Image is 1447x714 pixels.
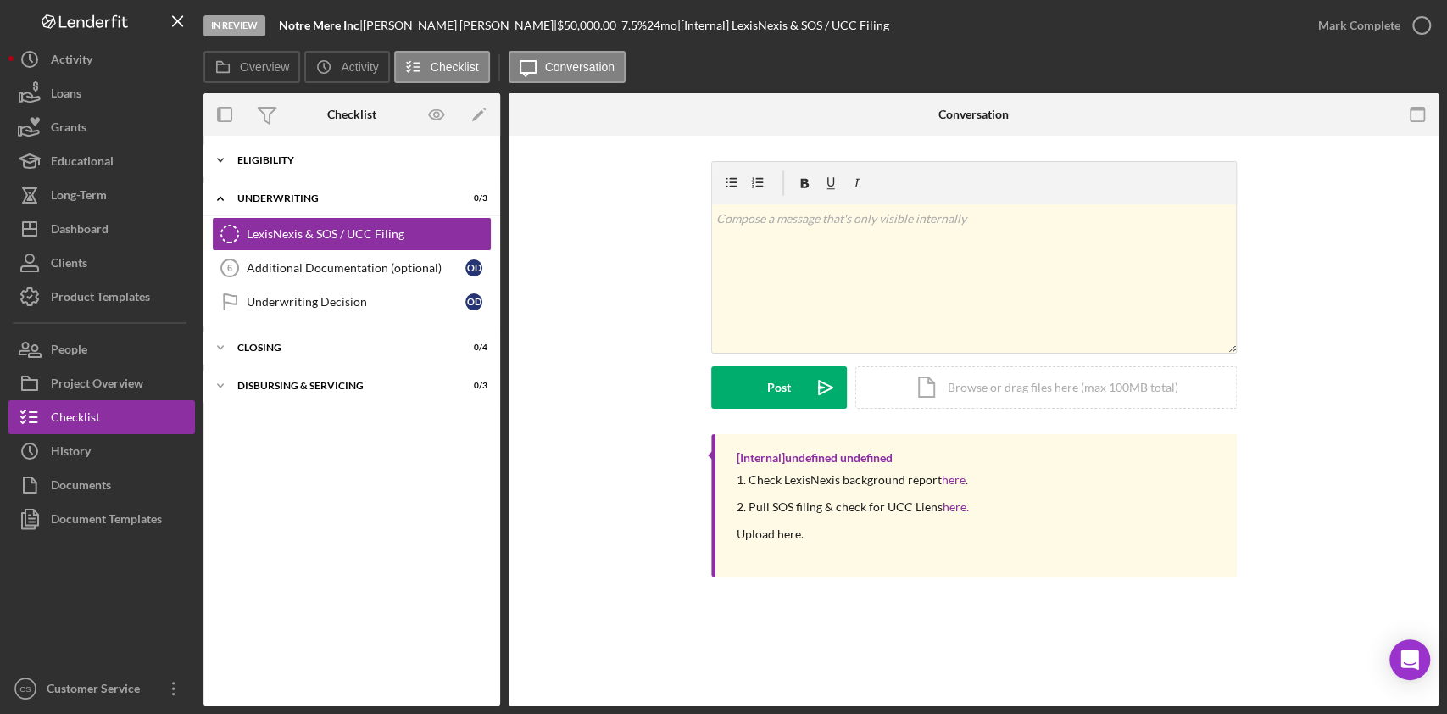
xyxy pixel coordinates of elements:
[8,212,195,246] button: Dashboard
[51,502,162,540] div: Document Templates
[51,144,114,182] div: Educational
[247,295,465,309] div: Underwriting Decision
[341,60,378,74] label: Activity
[212,251,492,285] a: 6Additional Documentation (optional)OD
[212,285,492,319] a: Underwriting DecisionOD
[737,451,893,465] div: [Internal] undefined undefined
[1301,8,1439,42] button: Mark Complete
[647,19,677,32] div: 24 mo
[465,293,482,310] div: O D
[8,502,195,536] button: Document Templates
[327,108,376,121] div: Checklist
[8,76,195,110] button: Loans
[8,144,195,178] button: Educational
[227,263,232,273] tspan: 6
[457,381,487,391] div: 0 / 3
[51,434,91,472] div: History
[8,178,195,212] button: Long-Term
[51,42,92,81] div: Activity
[457,343,487,353] div: 0 / 4
[51,212,109,250] div: Dashboard
[509,51,626,83] button: Conversation
[8,42,195,76] button: Activity
[545,60,615,74] label: Conversation
[42,672,153,710] div: Customer Service
[279,19,363,32] div: |
[942,472,966,487] a: here
[711,366,847,409] button: Post
[240,60,289,74] label: Overview
[279,18,359,32] b: Notre Mere Inc
[737,527,969,541] div: Upload here.
[943,499,969,514] a: here.
[8,468,195,502] button: Documents
[51,110,86,148] div: Grants
[557,19,621,32] div: $50,000.00
[8,280,195,314] button: Product Templates
[19,684,31,694] text: CS
[237,381,445,391] div: Disbursing & Servicing
[8,400,195,434] button: Checklist
[51,178,107,216] div: Long-Term
[8,366,195,400] button: Project Overview
[51,246,87,284] div: Clients
[51,366,143,404] div: Project Overview
[1318,8,1400,42] div: Mark Complete
[51,76,81,114] div: Loans
[51,332,87,371] div: People
[767,366,791,409] div: Post
[1389,639,1430,680] div: Open Intercom Messenger
[8,246,195,280] button: Clients
[8,434,195,468] button: History
[737,500,969,514] div: 2. Pull SOS filing & check for UCC Liens
[938,108,1009,121] div: Conversation
[247,227,491,241] div: LexisNexis & SOS / UCC Filing
[51,400,100,438] div: Checklist
[203,15,265,36] div: In Review
[457,193,487,204] div: 0 / 3
[304,51,389,83] button: Activity
[212,217,492,251] a: LexisNexis & SOS / UCC Filing
[677,19,889,32] div: | [Internal] LexisNexis & SOS / UCC Filing
[8,332,195,366] button: People
[237,343,445,353] div: Closing
[247,261,465,275] div: Additional Documentation (optional)
[8,110,195,144] button: Grants
[465,259,482,276] div: O D
[431,60,479,74] label: Checklist
[203,51,300,83] button: Overview
[394,51,490,83] button: Checklist
[237,155,479,165] div: Eligibility
[621,19,647,32] div: 7.5 %
[737,473,969,487] div: 1. Check LexisNexis background report .
[363,19,557,32] div: [PERSON_NAME] [PERSON_NAME] |
[8,672,195,706] button: CSCustomer Service
[51,468,111,506] div: Documents
[237,193,445,204] div: Underwriting
[51,280,150,318] div: Product Templates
